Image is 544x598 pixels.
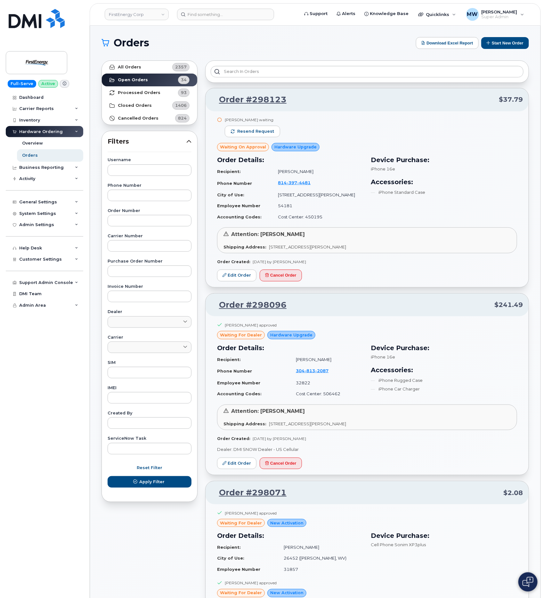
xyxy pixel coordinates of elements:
[102,112,197,125] a: Cancelled Orders824
[217,181,252,186] strong: Phone Number
[494,300,523,310] span: $241.49
[217,259,250,264] strong: Order Created:
[102,61,197,74] a: All Orders2357
[371,354,395,359] span: iPhone 16e
[278,553,363,564] td: 26452 ([PERSON_NAME], WV)
[114,38,149,48] span: Orders
[278,180,318,185] a: 8143974481
[118,90,160,95] strong: Processed Orders
[211,94,287,106] a: Order #298123
[371,542,426,547] span: Cell Phone Sonim XP3plus
[217,531,363,540] h3: Order Details:
[287,180,297,185] span: 397
[108,335,191,340] label: Carrier
[253,259,306,264] span: [DATE] by [PERSON_NAME]
[272,166,363,177] td: [PERSON_NAME]
[118,65,141,70] strong: All Orders
[211,487,287,499] a: Order #298071
[217,458,256,469] a: Edit Order
[175,64,187,70] span: 2357
[217,214,262,219] strong: Accounting Codes:
[217,556,244,561] strong: City of Use:
[181,90,187,96] span: 93
[108,411,191,415] label: Created By
[108,234,191,238] label: Carrier Number
[371,189,517,195] li: iPhone Standard Case
[118,77,148,83] strong: Open Orders
[371,377,517,383] li: iPhone Rugged Case
[220,332,262,338] span: waiting for dealer
[278,180,311,185] span: 814
[102,99,197,112] a: Closed Orders1406
[371,166,395,171] span: iPhone 16e
[217,169,241,174] strong: Recipient:
[296,368,329,373] span: 304
[503,488,523,498] span: $2.08
[290,354,363,365] td: [PERSON_NAME]
[371,177,517,187] h3: Accessories:
[211,66,524,77] input: Search in orders
[272,200,363,211] td: 54181
[274,144,317,150] span: Hardware Upgrade
[108,476,191,488] button: Apply Filter
[371,155,517,165] h3: Device Purchase:
[108,437,191,441] label: ServiceNow Task
[499,95,523,104] span: $37.79
[217,270,256,281] a: Edit Order
[371,365,517,375] h3: Accessories:
[231,408,305,414] span: Attention: [PERSON_NAME]
[175,102,187,108] span: 1406
[217,357,241,362] strong: Recipient:
[278,564,363,575] td: 31857
[297,180,311,185] span: 4481
[272,189,363,201] td: [STREET_ADDRESS][PERSON_NAME]
[416,37,479,49] a: Download Excel Report
[217,380,260,385] strong: Employee Number
[253,436,306,441] span: [DATE] by [PERSON_NAME]
[217,436,250,441] strong: Order Created:
[270,332,313,338] span: Hardware Upgrade
[481,37,529,49] button: Start New Order
[181,77,187,83] span: 34
[217,567,260,572] strong: Employee Number
[217,446,517,452] p: Dealer: DMI SNOW Dealer - US Cellular
[108,386,191,390] label: IMEI
[118,116,158,121] strong: Cancelled Orders
[225,580,277,586] div: [PERSON_NAME] approved
[108,361,191,365] label: SIM
[278,542,363,553] td: [PERSON_NAME]
[237,129,274,134] span: Resend request
[272,211,363,223] td: Cost Center: 450195
[270,590,304,596] span: New Activation
[315,368,329,373] span: 2087
[223,421,266,426] strong: Shipping Address:
[108,285,191,289] label: Invoice Number
[217,343,363,353] h3: Order Details:
[217,192,244,197] strong: City of Use:
[371,343,517,353] h3: Device Purchase:
[260,270,302,281] button: Cancel Order
[304,368,315,373] span: 813
[290,377,363,389] td: 32822
[139,479,165,485] span: Apply Filter
[220,144,266,150] span: Waiting On Approval
[223,244,266,249] strong: Shipping Address:
[108,137,186,146] span: Filters
[220,590,262,596] span: waiting for dealer
[290,388,363,399] td: Cost Center: 506462
[225,126,280,137] button: Resend request
[270,520,304,526] span: New Activation
[118,103,152,108] strong: Closed Orders
[108,184,191,188] label: Phone Number
[260,458,302,469] button: Cancel Order
[108,310,191,314] label: Dealer
[269,244,346,249] span: [STREET_ADDRESS][PERSON_NAME]
[231,231,305,237] span: Attention: [PERSON_NAME]
[217,391,262,396] strong: Accounting Codes:
[225,510,277,516] div: [PERSON_NAME] approved
[523,577,533,587] img: Open chat
[102,86,197,99] a: Processed Orders93
[225,117,280,122] div: [PERSON_NAME] waiting
[371,531,517,540] h3: Device Purchase:
[225,322,277,328] div: [PERSON_NAME] approved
